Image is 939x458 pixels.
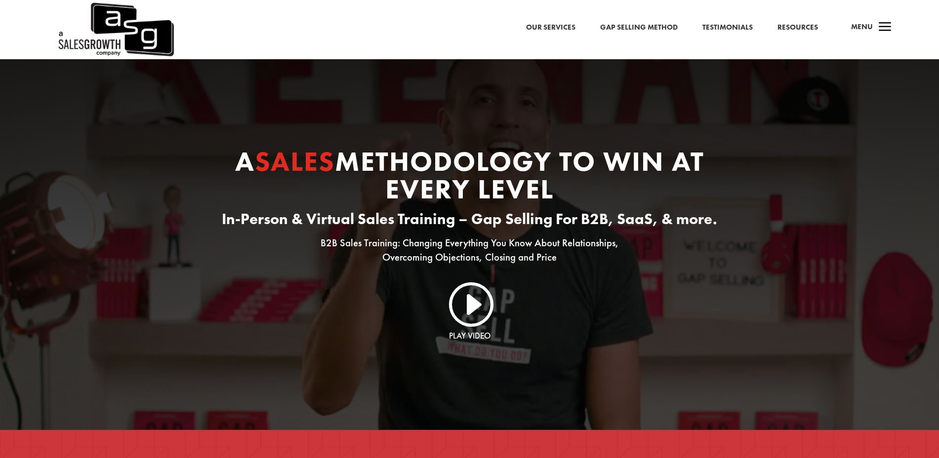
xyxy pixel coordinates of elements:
[203,208,736,236] h3: In-Person & Virtual Sales Training – Gap Selling For B2B, SaaS, & more.
[255,144,335,179] span: Sales
[449,330,490,341] a: Play Video
[600,21,678,34] a: Gap Selling Method
[203,236,736,265] p: B2B Sales Training: Changing Everything You Know About Relationships, Overcoming Objections, Clos...
[446,279,493,327] a: I
[851,22,873,32] span: Menu
[203,148,736,208] h1: A Methodology to Win At Every Level
[702,21,753,34] a: Testimonials
[777,21,818,34] a: Resources
[875,18,895,38] span: a
[526,21,575,34] a: Our Services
